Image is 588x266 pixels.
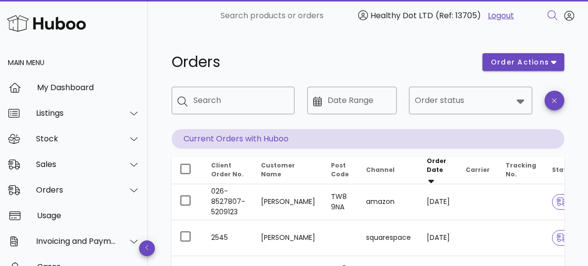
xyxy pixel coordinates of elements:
td: [PERSON_NAME] [253,220,323,256]
td: [DATE] [419,184,458,220]
div: Sales [36,160,116,169]
div: Invoicing and Payments [36,236,116,246]
span: Customer Name [261,161,295,178]
td: 2545 [203,220,253,256]
th: Client Order No. [203,157,253,184]
img: Huboo Logo [7,13,86,34]
td: 026-8527807-5209123 [203,184,253,220]
td: [DATE] [419,220,458,256]
div: Orders [36,185,116,195]
th: Carrier [458,157,498,184]
a: Logout [488,10,514,22]
p: Current Orders with Huboo [172,129,564,149]
span: Status [552,166,582,174]
h1: Orders [172,53,471,71]
span: Healthy Dot LTD [370,10,433,21]
td: [PERSON_NAME] [253,184,323,220]
span: Channel [366,166,395,174]
div: Usage [37,211,140,220]
span: (Ref: 13705) [436,10,481,21]
div: Listings [36,108,116,118]
th: Customer Name [253,157,323,184]
td: amazon [358,184,419,220]
span: Order Date [427,157,446,174]
th: Post Code [323,157,358,184]
span: Client Order No. [211,161,244,178]
th: Tracking No. [498,157,544,184]
td: TW8 9NA [323,184,358,220]
span: Carrier [466,166,490,174]
th: Order Date: Sorted descending. Activate to remove sorting. [419,157,458,184]
button: order actions [482,53,564,71]
span: Tracking No. [506,161,536,178]
span: order actions [490,57,550,67]
td: squarespace [358,220,419,256]
span: Post Code [331,161,349,178]
div: My Dashboard [37,83,140,92]
div: Stock [36,134,116,143]
th: Channel [358,157,419,184]
div: Order status [409,87,532,114]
